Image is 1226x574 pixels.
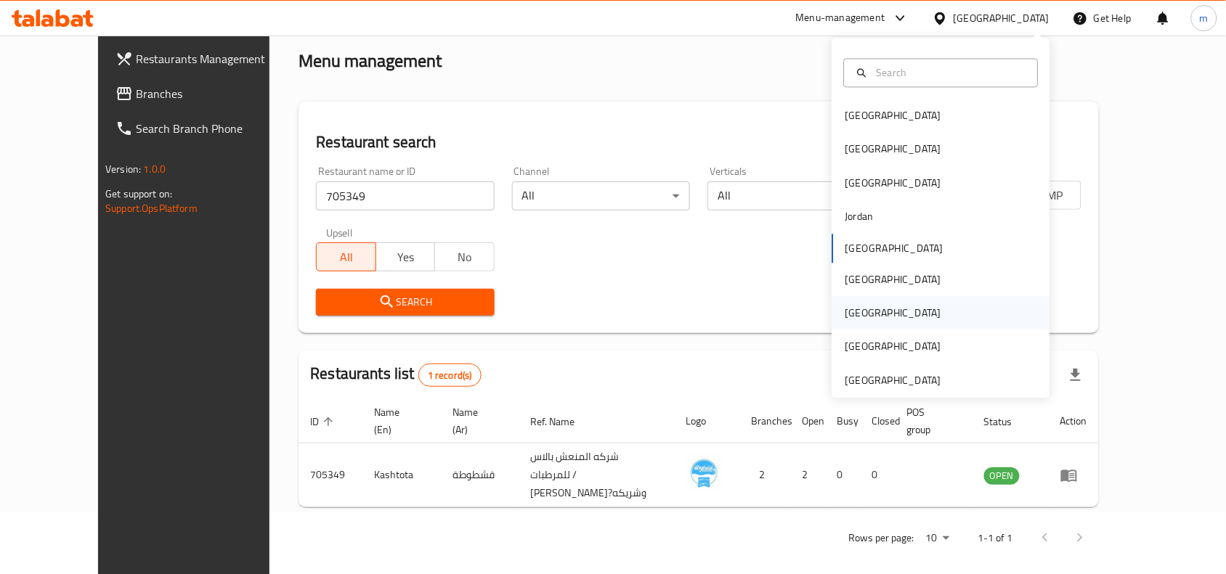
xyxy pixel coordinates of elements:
th: Action [1049,399,1099,443]
div: [GEOGRAPHIC_DATA] [845,339,941,355]
img: Kashtota [686,454,723,491]
span: No [441,247,488,268]
div: Menu-management [796,9,885,27]
div: [GEOGRAPHIC_DATA] [845,372,941,388]
p: Rows per page: [849,529,914,547]
button: Yes [375,242,435,271]
span: Name (Ar) [452,403,501,438]
input: Search for restaurant name or ID.. [316,181,494,210]
label: Upsell [326,228,353,238]
div: Menu [1060,467,1087,484]
div: [GEOGRAPHIC_DATA] [845,108,941,124]
span: Search [328,293,482,311]
td: قشطوطة [441,443,519,507]
span: 1 record(s) [419,369,481,382]
td: 705349 [299,443,362,507]
div: All [707,181,885,210]
th: Branches [740,399,791,443]
td: 2 [740,443,791,507]
button: All [316,242,375,271]
th: Logo [675,399,740,443]
input: Search [871,65,1029,81]
table: enhanced table [299,399,1099,507]
div: Jordan [845,209,874,225]
div: All [512,181,690,210]
p: 1-1 of 1 [978,529,1013,547]
div: Export file [1058,358,1093,393]
span: Status [984,413,1031,430]
div: [GEOGRAPHIC_DATA] [845,271,941,287]
a: Branches [104,76,303,111]
th: Open [791,399,826,443]
a: Support.OpsPlatform [105,199,198,218]
h2: Restaurant search [316,131,1081,153]
button: TMP [1021,181,1081,210]
span: Version: [105,160,141,179]
h2: Menu management [299,49,442,73]
span: Search Branch Phone [136,120,291,137]
span: Yes [382,247,429,268]
div: [GEOGRAPHIC_DATA] [954,10,1050,26]
div: [GEOGRAPHIC_DATA] [845,142,941,157]
button: No [434,242,494,271]
a: Restaurants Management [104,41,303,76]
span: OPEN [984,467,1020,484]
span: Ref. Name [530,413,593,430]
td: 0 [861,443,896,507]
span: m [1200,10,1209,26]
th: Closed [861,399,896,443]
span: Get support on: [105,184,172,203]
div: Rows per page: [920,528,955,549]
a: Search Branch Phone [104,111,303,146]
span: All [322,247,370,268]
span: Restaurants Management [136,50,291,67]
td: Kashtota [362,443,441,507]
th: Busy [826,399,861,443]
span: POS group [907,403,955,438]
span: Branches [136,85,291,102]
h2: Restaurants list [310,363,481,387]
div: [GEOGRAPHIC_DATA] [845,175,941,191]
td: 2 [791,443,826,507]
td: 0 [826,443,861,507]
td: شركه المنعش بالاس للمرطبات / [PERSON_NAME]?وشريكه [519,443,674,507]
span: 1.0.0 [143,160,166,179]
button: Search [316,289,494,316]
span: Name (En) [374,403,423,438]
div: OPEN [984,467,1020,485]
span: TMP [1028,185,1075,206]
div: [GEOGRAPHIC_DATA] [845,306,941,321]
span: ID [310,413,338,430]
